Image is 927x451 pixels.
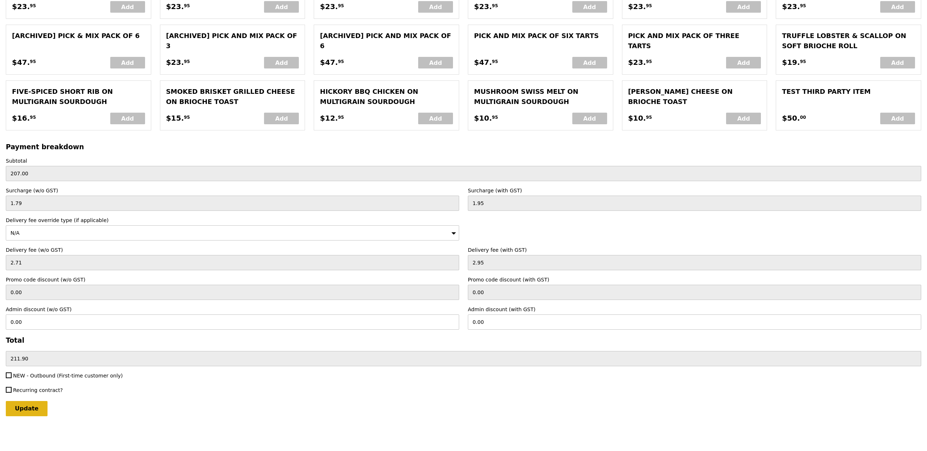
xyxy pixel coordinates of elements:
[13,373,123,379] span: NEW - Outbound (First-time customer only)
[30,114,36,120] span: 95
[13,387,63,393] span: Recurring contract?
[320,57,338,68] span: $47.
[800,59,806,64] span: 95
[166,31,299,51] div: [Archived] Pick and mix pack of 3
[468,276,921,283] label: Promo code discount (with GST)
[30,59,36,64] span: 95
[6,401,48,416] input: Update
[12,1,30,12] span: $23.
[782,1,800,12] span: $23.
[726,113,761,124] div: Add
[628,87,761,107] div: [PERSON_NAME] Cheese on Brioche Toast
[320,87,453,107] div: Hickory BBQ Chicken on Multigrain Sourdough
[474,87,607,107] div: Mushroom Swiss Melt on Multigrain Sourdough
[30,3,36,9] span: 95
[468,246,921,254] label: Delivery fee (with GST)
[572,1,607,13] div: Add
[800,3,806,9] span: 95
[474,31,607,41] div: Pick and mix pack of six tarts
[628,31,761,51] div: Pick and mix pack of three tarts
[110,113,145,124] div: Add
[6,143,921,151] h3: Payment breakdown
[184,114,190,120] span: 95
[572,113,607,124] div: Add
[880,113,915,124] div: Add
[110,1,145,13] div: Add
[726,1,761,13] div: Add
[166,113,184,124] span: $15.
[6,157,921,164] label: Subtotal
[880,57,915,68] div: Add
[166,57,184,68] span: $23.
[492,114,498,120] span: 95
[468,187,921,194] label: Surcharge (with GST)
[782,87,915,97] div: Test third party item
[800,114,806,120] span: 00
[6,246,459,254] label: Delivery fee (w/o GST)
[418,57,453,68] div: Add
[6,372,12,378] input: NEW - Outbound (First-time customer only)
[6,217,459,224] label: Delivery fee override type (if applicable)
[320,1,338,12] span: $23.
[6,187,459,194] label: Surcharge (w/o GST)
[572,57,607,68] div: Add
[320,31,453,51] div: [Archived] Pick and mix pack of 6
[11,230,20,236] span: N/A
[782,31,915,51] div: Truffle Lobster & Scallop on Soft Brioche Roll
[338,59,344,64] span: 95
[646,114,652,120] span: 95
[264,57,299,68] div: Add
[628,1,646,12] span: $23.
[492,3,498,9] span: 95
[6,276,459,283] label: Promo code discount (w/o GST)
[184,3,190,9] span: 95
[782,113,800,124] span: $50.
[880,1,915,13] div: Add
[474,1,492,12] span: $23.
[6,387,12,393] input: Recurring contract?
[646,3,652,9] span: 95
[12,31,145,41] div: [Archived] Pick & mix pack of 6
[6,337,921,344] h3: Total
[474,113,492,124] span: $10.
[320,113,338,124] span: $12.
[418,113,453,124] div: Add
[418,1,453,13] div: Add
[184,59,190,64] span: 95
[782,57,800,68] span: $19.
[12,113,30,124] span: $16.
[468,306,921,313] label: Admin discount (with GST)
[646,59,652,64] span: 95
[628,113,646,124] span: $10.
[264,113,299,124] div: Add
[12,87,145,107] div: Five‑spiced Short Rib on Multigrain Sourdough
[12,57,30,68] span: $47.
[166,1,184,12] span: $23.
[474,57,492,68] span: $47.
[264,1,299,13] div: Add
[166,87,299,107] div: Smoked Brisket Grilled Cheese on Brioche Toast
[6,306,459,313] label: Admin discount (w/o GST)
[338,114,344,120] span: 95
[492,59,498,64] span: 95
[110,57,145,68] div: Add
[628,57,646,68] span: $23.
[726,57,761,68] div: Add
[338,3,344,9] span: 95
